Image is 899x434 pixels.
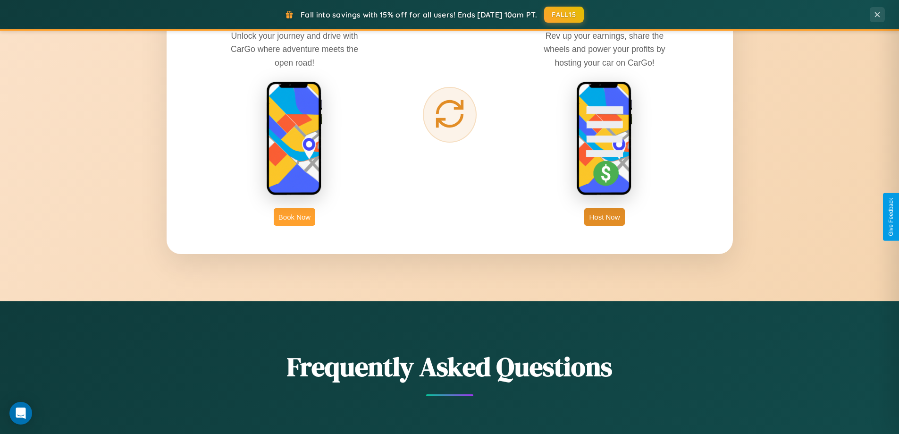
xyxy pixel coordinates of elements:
button: Host Now [584,208,624,226]
span: Fall into savings with 15% off for all users! Ends [DATE] 10am PT. [301,10,537,19]
div: Open Intercom Messenger [9,402,32,425]
img: rent phone [266,81,323,196]
div: Give Feedback [888,198,894,236]
button: FALL15 [544,7,584,23]
button: Book Now [274,208,315,226]
p: Rev up your earnings, share the wheels and power your profits by hosting your car on CarGo! [534,29,675,69]
h2: Frequently Asked Questions [167,349,733,385]
p: Unlock your journey and drive with CarGo where adventure meets the open road! [224,29,365,69]
img: host phone [576,81,633,196]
